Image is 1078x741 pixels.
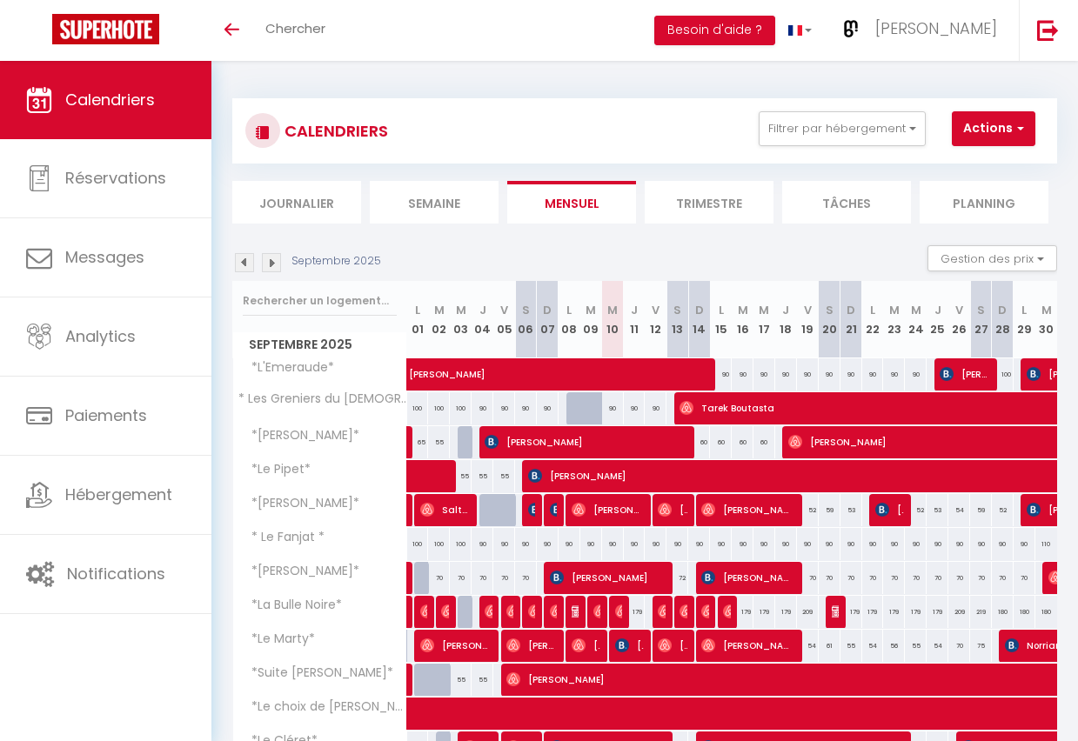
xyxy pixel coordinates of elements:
[1014,281,1035,358] th: 29
[1035,528,1057,560] div: 110
[472,664,493,696] div: 55
[624,596,646,628] div: 179
[515,562,537,594] div: 70
[407,281,429,358] th: 01
[522,302,530,318] abbr: S
[593,595,600,628] span: El-[PERSON_NAME]
[992,596,1014,628] div: 180
[870,302,875,318] abbr: L
[550,493,557,526] span: [PERSON_NAME]
[688,281,710,358] th: 14
[883,281,905,358] th: 23
[515,281,537,358] th: 06
[992,528,1014,560] div: 90
[415,302,420,318] abbr: L
[927,528,948,560] div: 90
[883,528,905,560] div: 90
[450,281,472,358] th: 03
[450,528,472,560] div: 100
[970,528,992,560] div: 90
[236,528,329,547] span: * Le Fanjat *
[291,253,381,270] p: Septembre 2025
[977,302,985,318] abbr: S
[738,302,748,318] abbr: M
[775,528,797,560] div: 90
[732,596,753,628] div: 179
[948,630,970,662] div: 70
[450,664,472,696] div: 55
[586,302,596,318] abbr: M
[934,302,941,318] abbr: J
[723,595,730,628] span: [PERSON_NAME]
[658,493,686,526] span: [PERSON_NAME] Mebasti
[65,89,155,110] span: Calendriers
[236,596,346,615] span: *La Bulle Noire*
[407,528,429,560] div: 100
[65,246,144,268] span: Messages
[236,494,364,513] span: *[PERSON_NAME]*
[654,16,775,45] button: Besoin d'aide ?
[666,281,688,358] th: 13
[52,14,159,44] img: Super Booking
[566,302,572,318] abbr: L
[528,595,535,628] span: [PERSON_NAME]
[559,281,580,358] th: 08
[420,595,427,628] span: Cany [PERSON_NAME]
[905,281,927,358] th: 24
[840,562,862,594] div: 70
[528,493,535,526] span: [PERSON_NAME]
[992,281,1014,358] th: 28
[775,281,797,358] th: 18
[710,281,732,358] th: 15
[948,596,970,628] div: 209
[701,493,795,526] span: [PERSON_NAME]
[472,528,493,560] div: 90
[472,392,493,424] div: 90
[695,302,704,318] abbr: D
[236,426,364,445] span: *[PERSON_NAME]*
[948,494,970,526] div: 54
[992,562,1014,594] div: 70
[948,562,970,594] div: 70
[645,181,773,224] li: Trimestre
[602,392,624,424] div: 90
[782,302,789,318] abbr: J
[927,281,948,358] th: 25
[701,561,795,594] span: [PERSON_NAME]
[905,630,927,662] div: 55
[862,596,884,628] div: 179
[485,595,492,628] span: [PERSON_NAME]
[493,281,515,358] th: 05
[948,528,970,560] div: 90
[875,17,997,39] span: [PERSON_NAME]
[905,528,927,560] div: 90
[940,357,990,391] span: [PERSON_NAME]
[602,528,624,560] div: 90
[1014,562,1035,594] div: 70
[493,460,515,492] div: 55
[236,392,410,405] span: * Les Greniers du [DEMOGRAPHIC_DATA] *
[797,562,819,594] div: 70
[927,596,948,628] div: 179
[607,302,618,318] abbr: M
[407,426,429,458] div: 65
[905,596,927,628] div: 179
[688,426,710,458] div: 60
[67,563,165,584] span: Notifications
[775,596,797,628] div: 179
[485,425,687,458] span: [PERSON_NAME]
[673,302,681,318] abbr: S
[537,281,559,358] th: 07
[905,494,927,526] div: 52
[1041,302,1052,318] abbr: M
[832,595,839,628] span: manon forest
[456,302,466,318] abbr: M
[889,302,900,318] abbr: M
[710,528,732,560] div: 90
[905,562,927,594] div: 70
[236,358,338,377] span: *L'Emeraude*
[265,19,325,37] span: Chercher
[753,281,775,358] th: 17
[840,596,862,628] div: 179
[580,528,602,560] div: 90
